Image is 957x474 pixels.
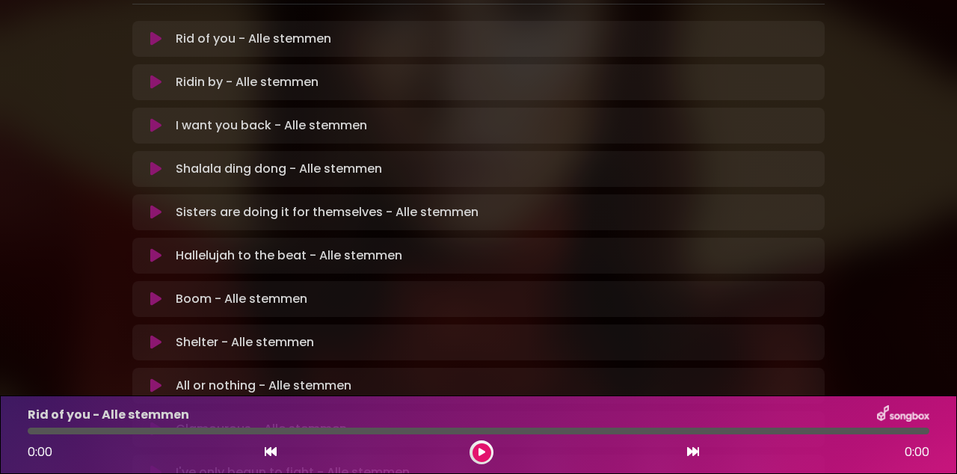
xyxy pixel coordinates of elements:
p: I want you back - Alle stemmen [176,117,367,135]
span: 0:00 [905,443,929,461]
p: Shalala ding dong - Alle stemmen [176,160,382,178]
p: Boom - Alle stemmen [176,290,307,308]
img: songbox-logo-white.png [877,405,929,425]
p: All or nothing - Alle stemmen [176,377,351,395]
p: Hallelujah to the beat - Alle stemmen [176,247,402,265]
p: Sisters are doing it for themselves - Alle stemmen [176,203,478,221]
p: Shelter - Alle stemmen [176,333,314,351]
p: Ridin by - Alle stemmen [176,73,319,91]
p: Rid of you - Alle stemmen [176,30,331,48]
span: 0:00 [28,443,52,461]
p: Rid of you - Alle stemmen [28,406,189,424]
